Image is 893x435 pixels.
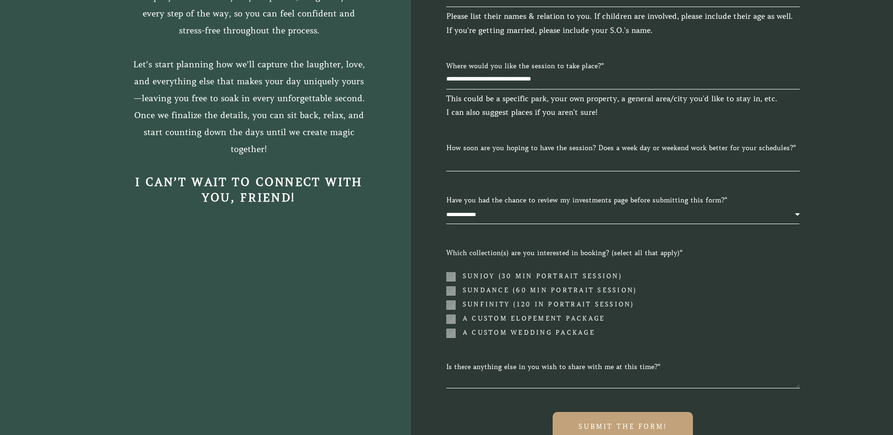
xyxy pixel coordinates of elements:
label: Sunjoy (30 min portrait session) [456,272,622,281]
span: Submit the form! [579,422,667,431]
label: Which collection(s) are you interested in booking? (select all that apply) [446,248,800,267]
label: Where would you like the session to take place? [446,61,800,73]
p: This could be a specific park, your own property, a general area/city you'd like to stay in, etc.... [446,92,800,120]
label: A custom elopement package [456,314,605,323]
label: Sunfinity (120 in portrait session) [456,300,635,309]
label: A custom wedding package [456,328,595,338]
p: Please list their names & relation to you. If children are involved, please include their age as ... [446,9,800,37]
label: Have you had the chance to review my investments page before submitting this form? [446,195,800,208]
p: Let’s start planning how we’ll capture the laughter, love, and everything else that makes your da... [131,56,367,158]
label: How soon are you hoping to have the session? Does a week day or weekend work better for your sche... [446,143,800,155]
strong: I can’t wait to connect with you, friend! [135,176,368,205]
label: Sundance (60 min portrait session) [456,286,637,295]
label: Is there anything else in you wish to share with me at this time? [446,362,800,374]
